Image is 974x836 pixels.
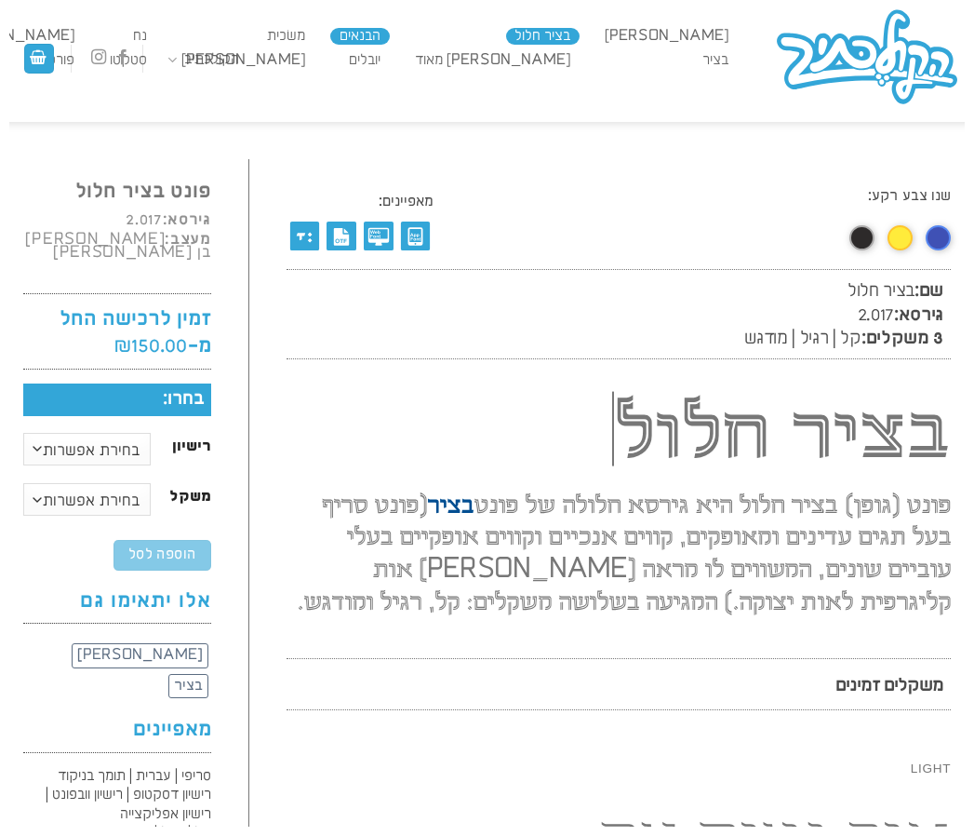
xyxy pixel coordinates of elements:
h6: Light [287,748,952,775]
a: הבנאים [330,28,389,45]
div: TTF - OpenType Flavor [323,193,360,255]
a: יובלים [340,52,389,69]
bdi: 150.00 [114,334,187,357]
a: משׂכית [258,28,314,45]
a: עקבו אחרינו בפייסבוק [115,48,130,68]
label: משקל [169,491,211,504]
span: 2.017 [126,211,162,229]
span: אלו יתאימו גם [80,590,211,613]
span: שם: גירסא: 3 משקלים: [287,269,951,359]
a: בציר [427,491,474,520]
span: בציר [174,678,203,694]
button: הוספה לסל [113,540,211,571]
img: Webfont [360,218,397,255]
h6: גירסא: [23,214,211,227]
span: [PERSON_NAME] [77,647,203,663]
span: קל | רגיל | מודגש [744,329,861,348]
h2: פונט (גופן) בציר חלול היא גירסא חלולה של פונט (פונט סריף בעל תגים עדינים ומאופקים, קווים אנכיים ו... [287,475,951,618]
img: הקולכתיב [774,7,960,109]
h4: זמין לרכישה החל מ- [23,306,211,360]
h5: בחרו: [23,384,211,416]
span: בציר חלול [847,281,914,301]
h4: מאפיינים [23,717,211,744]
img: Application Font license [397,218,434,255]
a: עקבו אחרינו באינסטגרם [91,48,106,68]
label: רישיון [169,440,211,453]
a: [PERSON_NAME] [72,643,208,667]
div: Application Font license [397,193,434,255]
p: משקלים זמינים [287,658,952,710]
a: [PERSON_NAME] מאוד [407,52,580,69]
img: TTF - OpenType Flavor [323,218,360,255]
a: בציר חלול [506,28,580,45]
a: הקולכתיב [158,51,247,69]
a: בציר [694,52,738,69]
a: בציר [168,674,208,698]
a: מעבר לסל הקניות [24,44,54,74]
p: מאפיינים: [397,193,434,211]
span: [PERSON_NAME] בן [PERSON_NAME] [25,231,210,262]
a: נח [124,28,155,45]
div: תמיכה בניקוד מתוכנת [287,193,324,255]
span: ₪ [114,334,131,357]
h6: מעצב: [23,234,211,261]
span: שנו צבע רקע: [729,187,951,206]
div: Webfont [360,193,397,255]
h4: פונט בציר חלול [23,179,211,206]
h1: בציר חלול [287,383,951,482]
span: 2.017 [858,305,894,325]
a: [PERSON_NAME] [596,28,738,45]
img: תמיכה בניקוד מתוכנת [287,218,324,255]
